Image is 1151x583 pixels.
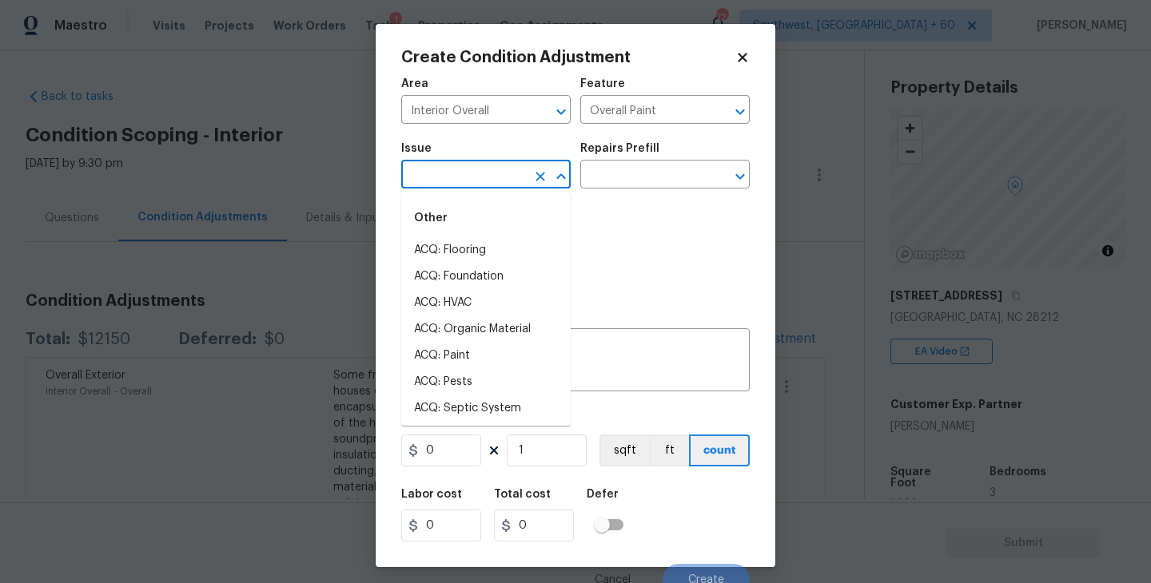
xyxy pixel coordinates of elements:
li: ACQ: Organic Material [401,316,571,343]
li: ACQ: Flooring [401,237,571,264]
h5: Area [401,78,428,89]
li: ACQ: Foundation [401,264,571,290]
li: ACQ: Paint [401,343,571,369]
h5: Total cost [494,489,551,500]
li: ACQ: HVAC [401,290,571,316]
h2: Create Condition Adjustment [401,50,735,65]
button: Close [550,165,572,188]
button: Open [550,101,572,123]
h5: Labor cost [401,489,462,500]
li: ACQ: Pests [401,369,571,395]
div: Other [401,199,571,237]
button: Open [729,101,751,123]
button: count [689,434,750,466]
button: ft [649,434,689,466]
h5: Issue [401,143,432,154]
h5: Repairs Prefill [580,143,659,154]
h5: Defer [587,489,619,500]
li: ACQ: Septic System [401,395,571,422]
button: Clear [529,165,552,188]
li: ACQ: Shingle Roof [401,422,571,448]
button: Open [729,165,751,188]
button: sqft [599,434,649,466]
h5: Feature [580,78,625,89]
